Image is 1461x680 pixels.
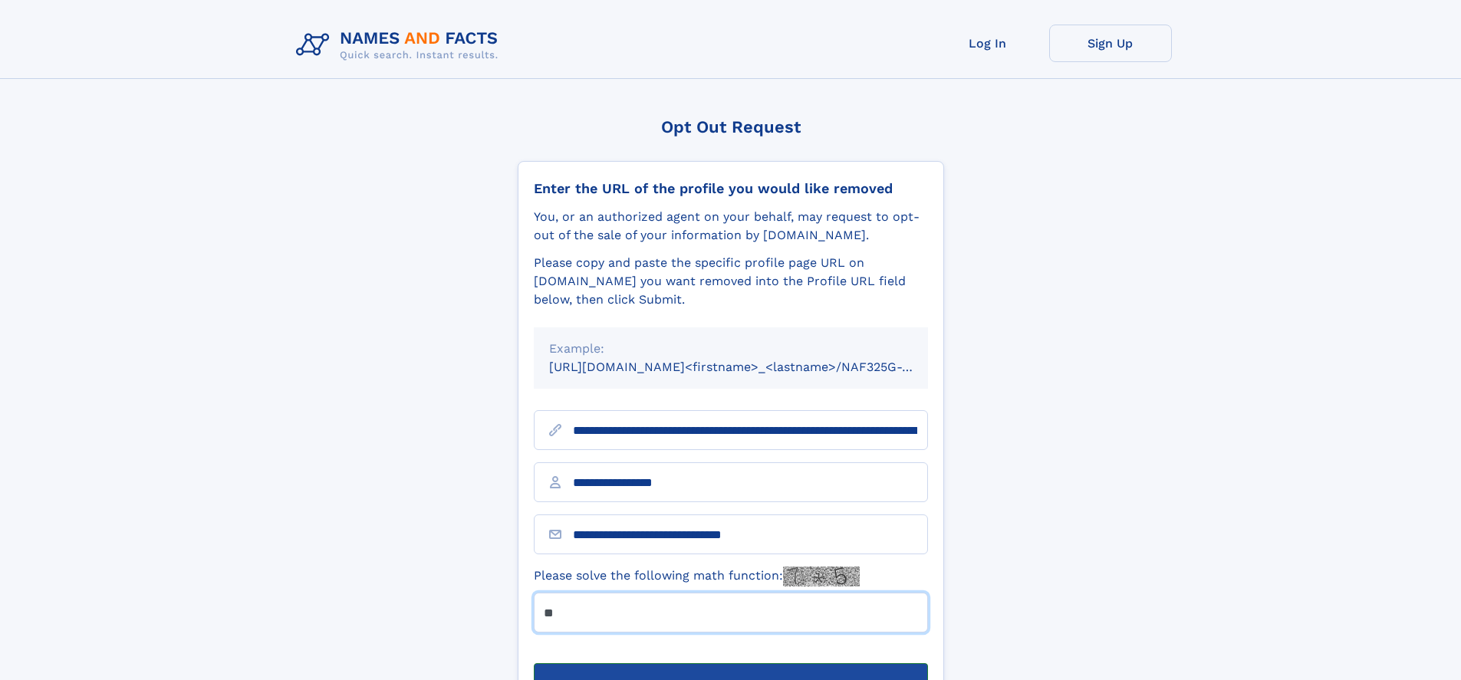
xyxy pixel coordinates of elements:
[926,25,1049,62] a: Log In
[1049,25,1172,62] a: Sign Up
[549,340,913,358] div: Example:
[534,180,928,197] div: Enter the URL of the profile you would like removed
[534,254,928,309] div: Please copy and paste the specific profile page URL on [DOMAIN_NAME] you want removed into the Pr...
[549,360,957,374] small: [URL][DOMAIN_NAME]<firstname>_<lastname>/NAF325G-xxxxxxxx
[534,208,928,245] div: You, or an authorized agent on your behalf, may request to opt-out of the sale of your informatio...
[534,567,860,586] label: Please solve the following math function:
[290,25,511,66] img: Logo Names and Facts
[518,117,944,136] div: Opt Out Request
